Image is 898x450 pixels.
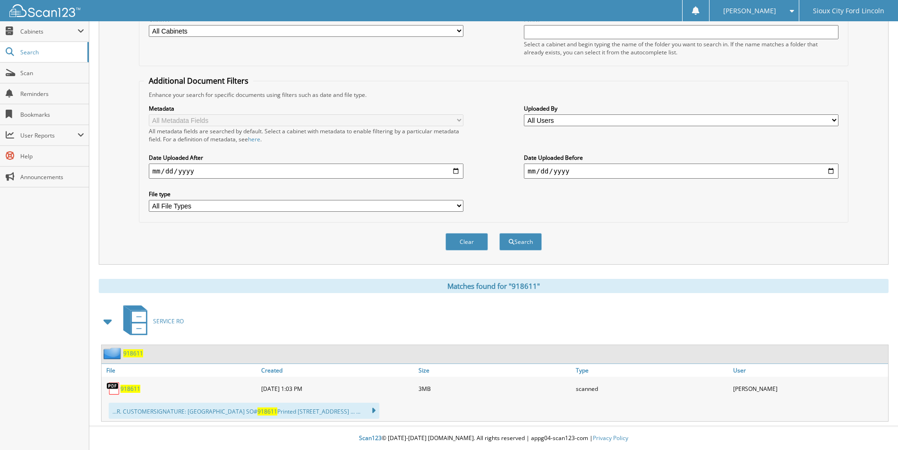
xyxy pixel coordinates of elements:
span: Help [20,152,84,160]
a: User [731,364,888,377]
span: Sioux City Ford Lincoln [813,8,884,14]
a: Size [416,364,573,377]
div: scanned [573,379,731,398]
span: SERVICE RO [153,317,184,325]
div: [DATE] 1:03 PM [259,379,416,398]
span: Scan [20,69,84,77]
span: Cabinets [20,27,77,35]
a: Privacy Policy [593,434,628,442]
a: here [248,135,260,143]
span: User Reports [20,131,77,139]
a: Type [573,364,731,377]
input: start [149,164,463,179]
a: 918611 [120,385,140,393]
span: Search [20,48,83,56]
label: Date Uploaded After [149,154,463,162]
legend: Additional Document Filters [144,76,253,86]
span: [PERSON_NAME] [723,8,776,14]
iframe: Chat Widget [851,405,898,450]
div: ...R. CUSTOMERSIGNATURE: [GEOGRAPHIC_DATA] SO# Printed [STREET_ADDRESS] ... ... [109,403,379,419]
div: All metadata fields are searched by default. Select a cabinet with metadata to enable filtering b... [149,127,463,143]
a: SERVICE RO [118,303,184,340]
span: Bookmarks [20,111,84,119]
div: Matches found for "918611" [99,279,889,293]
span: Announcements [20,173,84,181]
a: 918611 [123,349,143,357]
div: Enhance your search for specific documents using filters such as date and file type. [144,91,844,99]
div: [PERSON_NAME] [731,379,888,398]
label: File type [149,190,463,198]
label: Date Uploaded Before [524,154,838,162]
div: © [DATE]-[DATE] [DOMAIN_NAME]. All rights reserved | appg04-scan123-com | [89,427,898,450]
label: Uploaded By [524,104,838,112]
span: Reminders [20,90,84,98]
button: Clear [445,233,488,251]
span: Scan123 [359,434,382,442]
input: end [524,164,838,179]
div: Select a cabinet and begin typing the name of the folder you want to search in. If the name match... [524,40,838,56]
label: Metadata [149,104,463,112]
a: File [102,364,259,377]
div: 3MB [416,379,573,398]
a: Created [259,364,416,377]
button: Search [499,233,542,251]
img: folder2.png [103,347,123,359]
img: PDF.png [106,381,120,396]
img: scan123-logo-white.svg [9,4,80,17]
span: 918611 [257,407,277,415]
